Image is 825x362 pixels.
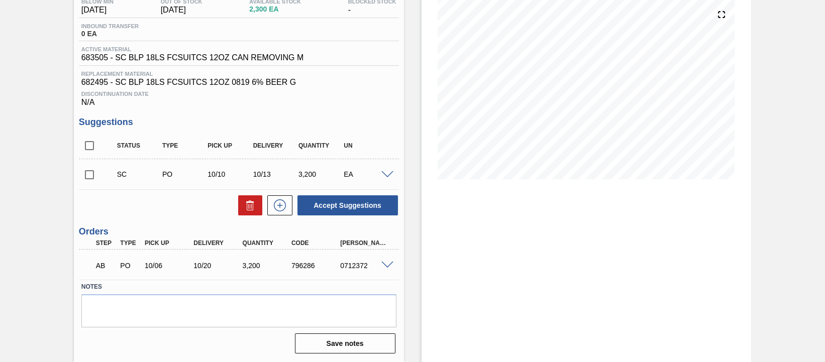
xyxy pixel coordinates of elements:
[338,262,392,270] div: 0712372
[341,170,391,178] div: EA
[81,30,139,38] span: 0 EA
[191,239,245,247] div: Delivery
[338,239,392,247] div: [PERSON_NAME]. ID
[249,6,301,13] span: 2,300 EA
[233,195,262,215] div: Delete Suggestions
[93,239,118,247] div: Step
[292,194,399,216] div: Accept Suggestions
[79,117,399,128] h3: Suggestions
[295,333,395,353] button: Save notes
[161,6,202,15] span: [DATE]
[289,262,343,270] div: 796286
[81,23,139,29] span: Inbound Transfer
[81,280,396,294] label: Notes
[142,262,196,270] div: 10/06/2025
[81,71,396,77] span: Replacement Material
[96,262,116,270] p: AB
[297,195,398,215] button: Accept Suggestions
[160,170,210,178] div: Purchase order
[79,87,399,107] div: N/A
[341,142,391,149] div: UN
[81,78,396,87] span: 682495 - SC BLP 18LS FCSUITCS 12OZ 0819 6% BEER G
[79,226,399,237] h3: Orders
[262,195,292,215] div: New suggestion
[93,255,118,277] div: Awaiting Billing
[296,170,346,178] div: 3,200
[240,262,294,270] div: 3,200
[296,142,346,149] div: Quantity
[81,53,304,62] span: 683505 - SC BLP 18LS FCSUITCS 12OZ CAN REMOVING M
[115,170,164,178] div: Suggestion Created
[251,170,300,178] div: 10/13/2025
[81,91,396,97] span: Discontinuation Date
[240,239,294,247] div: Quantity
[118,239,142,247] div: Type
[118,262,142,270] div: Purchase order
[205,142,255,149] div: Pick up
[81,46,304,52] span: Active Material
[142,239,196,247] div: Pick up
[251,142,300,149] div: Delivery
[289,239,343,247] div: Code
[160,142,210,149] div: Type
[191,262,245,270] div: 10/20/2025
[81,6,114,15] span: [DATE]
[115,142,164,149] div: Status
[205,170,255,178] div: 10/10/2025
